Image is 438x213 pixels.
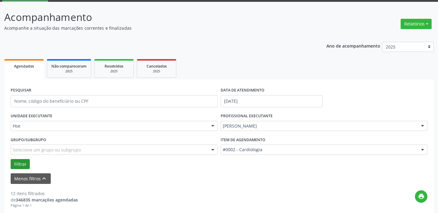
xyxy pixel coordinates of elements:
span: Agendados [14,64,34,69]
i: print [418,193,425,200]
div: 2025 [51,69,87,74]
span: Selecione um grupo ou subgrupo [13,147,81,153]
label: PROFISSIONAL EXECUTANTE [221,111,273,121]
div: 2025 [99,69,129,74]
button: Filtrar [11,159,30,169]
button: Imprimir lista [415,190,427,203]
span: Hse [13,123,205,129]
label: UNIDADE EXECUTANTE [11,111,52,121]
label: PESQUISAR [11,86,31,95]
div: Página 1 de 1 [11,203,78,208]
input: Selecione um intervalo [221,95,322,107]
label: DATA DE ATENDIMENTO [221,86,264,95]
span: Não compareceram [51,64,87,69]
span: Resolvidos [105,64,123,69]
button: Menos filtros [11,173,51,184]
p: Acompanhamento [4,10,305,25]
input: Nome, código do beneficiário ou CPF [11,95,218,107]
strong: 346835 marcações agendadas [16,197,78,203]
label: Grupo/Subgrupo [11,135,46,145]
label: Item de agendamento [221,135,265,145]
div: 2025 [141,69,172,74]
span: [PERSON_NAME] [223,123,415,129]
button: Relatórios [401,19,432,29]
p: Acompanhe a situação das marcações correntes e finalizadas [4,25,305,31]
div: 12 itens filtrados [11,190,78,197]
i: keyboard_arrow_up [41,175,47,182]
span: Cancelados [147,64,167,69]
div: de [11,197,78,203]
p: Ano de acompanhamento [326,42,380,49]
span: #0002 - Cardiologia [223,147,415,153]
